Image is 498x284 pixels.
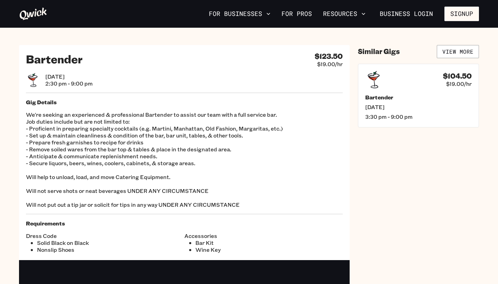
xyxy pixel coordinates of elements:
[446,80,472,87] span: $19.00/hr
[206,8,273,20] button: For Businesses
[26,99,343,106] h5: Gig Details
[45,73,93,80] span: [DATE]
[315,52,343,61] h4: $123.50
[358,64,479,127] a: $104.50$19.00/hrBartender[DATE]3:30 pm - 9:00 pm
[195,246,343,253] li: Wine Key
[317,61,343,68] span: $19.00/hr
[26,52,83,66] h2: Bartender
[320,8,368,20] button: Resources
[26,220,343,227] h5: Requirements
[365,104,472,110] span: [DATE]
[437,45,479,58] a: View More
[45,80,93,87] span: 2:30 pm - 9:00 pm
[444,7,479,21] button: Signup
[195,239,343,246] li: Bar Kit
[26,232,184,239] span: Dress Code
[365,94,472,101] h5: Bartender
[279,8,315,20] a: For Pros
[365,113,472,120] span: 3:30 pm - 9:00 pm
[37,246,184,253] li: Nonslip Shoes
[26,111,343,208] p: We're seeking an experienced & professional Bartender to assist our team with a full service bar....
[374,7,439,21] a: Business Login
[443,72,472,80] h4: $104.50
[358,47,400,56] h4: Similar Gigs
[184,232,343,239] span: Accessories
[37,239,184,246] li: Solid Black on Black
